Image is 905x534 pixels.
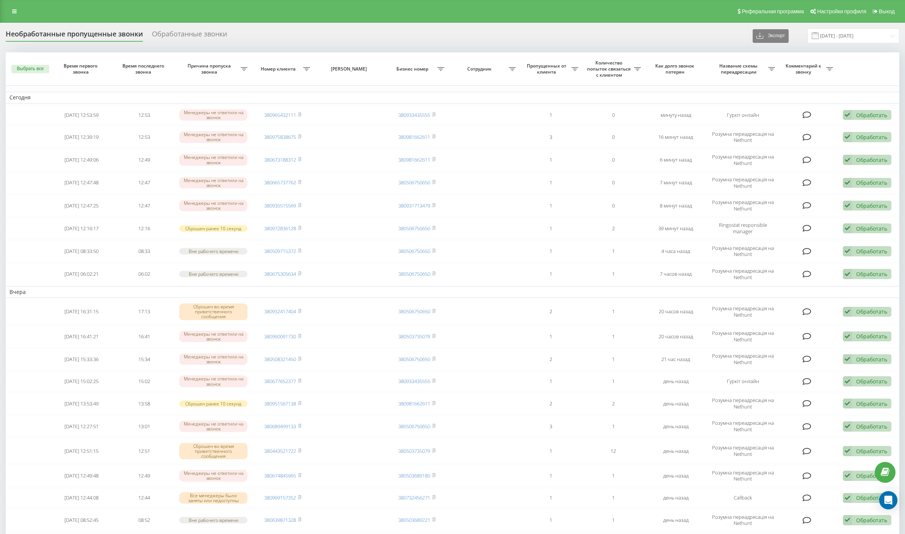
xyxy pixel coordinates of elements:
td: [DATE] 12:27:51 [50,416,113,437]
td: 2 [520,299,582,324]
div: Обработать [856,472,887,479]
a: 380506750650 [398,308,430,315]
button: Экспорт [753,29,789,43]
td: 0 [582,172,645,193]
a: 380506750650 [398,248,430,254]
td: 0 [582,149,645,171]
td: 21 час назад [645,349,707,370]
td: 1 [520,105,582,125]
a: 380506750650 [398,179,430,186]
div: Сброшен во время приветственного сообщения [179,303,247,320]
td: 1 [582,326,645,347]
a: 380675305634 [264,270,296,277]
a: 380506750650 [398,225,430,232]
td: день назад [645,371,707,391]
td: 1 [582,465,645,486]
td: Розумна переадресація на Nethunt [707,299,779,324]
a: 380665737762 [264,179,296,186]
a: 380674845965 [264,472,296,479]
td: [DATE] 12:49:06 [50,149,113,171]
a: 380951567138 [264,400,296,407]
td: Розумна переадресація на Nethunt [707,416,779,437]
td: 08:33 [113,240,175,262]
a: 380508321450 [264,356,296,363]
td: [DATE] 06:02:21 [50,264,113,285]
td: 12:49 [113,465,175,486]
td: 0 [582,126,645,148]
td: [DATE] 12:16:17 [50,218,113,239]
td: 12:53 [113,105,175,125]
td: Розумна переадресація на Nethunt [707,149,779,171]
div: Обработать [856,248,887,255]
td: 1 [582,371,645,391]
div: Обработанные звонки [152,30,227,42]
div: Сброшен ранее 10 секунд [179,400,247,407]
a: 380677652377 [264,378,296,385]
td: 13:58 [113,393,175,414]
a: 380503689221 [398,517,430,523]
a: 380503735079 [398,333,430,340]
div: Обработать [856,400,887,407]
div: Менеджеры не ответили на звонок [179,131,247,143]
span: Настройки профиля [817,8,866,14]
td: день назад [645,416,707,437]
td: [DATE] 13:53:49 [50,393,113,414]
td: 0 [582,195,645,216]
div: Менеджеры не ответили на звонок [179,109,247,121]
td: день назад [645,509,707,531]
div: Вне рабочего времени [179,517,247,523]
span: Причина пропуска звонка [179,63,241,75]
div: Обработать [856,179,887,186]
td: 2 [520,393,582,414]
td: 1 [582,488,645,508]
a: 380932417404 [264,308,296,315]
td: 2 [520,349,582,370]
td: Сегодня [6,92,899,103]
td: день назад [645,393,707,414]
td: 8 минут назад [645,195,707,216]
td: [DATE] 12:51:15 [50,438,113,463]
span: Номер клиента [255,66,303,72]
div: Сброшен во время приветственного сообщения [179,443,247,460]
td: 15:34 [113,349,175,370]
div: Обработать [856,423,887,430]
div: Менеджеры не ответили на звонок [179,353,247,365]
td: 1 [520,465,582,486]
div: Обработать [856,494,887,501]
div: Менеджеры не ответили на звонок [179,177,247,188]
div: Менеджеры не ответили на звонок [179,154,247,165]
td: [DATE] 15:02:25 [50,371,113,391]
td: [DATE] 16:41:21 [50,326,113,347]
td: [DATE] 15:33:36 [50,349,113,370]
td: 12:47 [113,172,175,193]
div: Менеджеры не ответили на звонок [179,421,247,432]
a: 380506750650 [398,270,430,277]
td: 4 часа назад [645,240,707,262]
a: 380960091730 [264,333,296,340]
td: 7 часов назад [645,264,707,285]
td: Розумна переадресація на Nethunt [707,240,779,262]
div: Обработать [856,202,887,209]
td: день назад [645,438,707,463]
div: Обработать [856,356,887,363]
td: Розумна переадресація на Nethunt [707,438,779,463]
span: Реферальная программа [742,8,804,14]
a: 380981662611 [398,400,430,407]
td: Розумна переадресація на Nethunt [707,326,779,347]
td: Розумна переадресація на Nethunt [707,393,779,414]
td: 1 [582,299,645,324]
span: Выход [879,8,895,14]
td: Вчера [6,286,899,298]
td: [DATE] 12:47:25 [50,195,113,216]
td: Гуркіт онлайн [707,105,779,125]
td: 12:47 [113,195,175,216]
span: Бизнес номер [389,66,437,72]
a: 380509715372 [264,248,296,254]
div: Обработать [856,225,887,232]
td: 12:44 [113,488,175,508]
td: 7 минут назад [645,172,707,193]
td: Розумна переадресація на Nethunt [707,126,779,148]
td: Розумна переадресація на Nethunt [707,349,779,370]
span: Время первого звонка [57,63,106,75]
a: 380503735079 [398,448,430,454]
